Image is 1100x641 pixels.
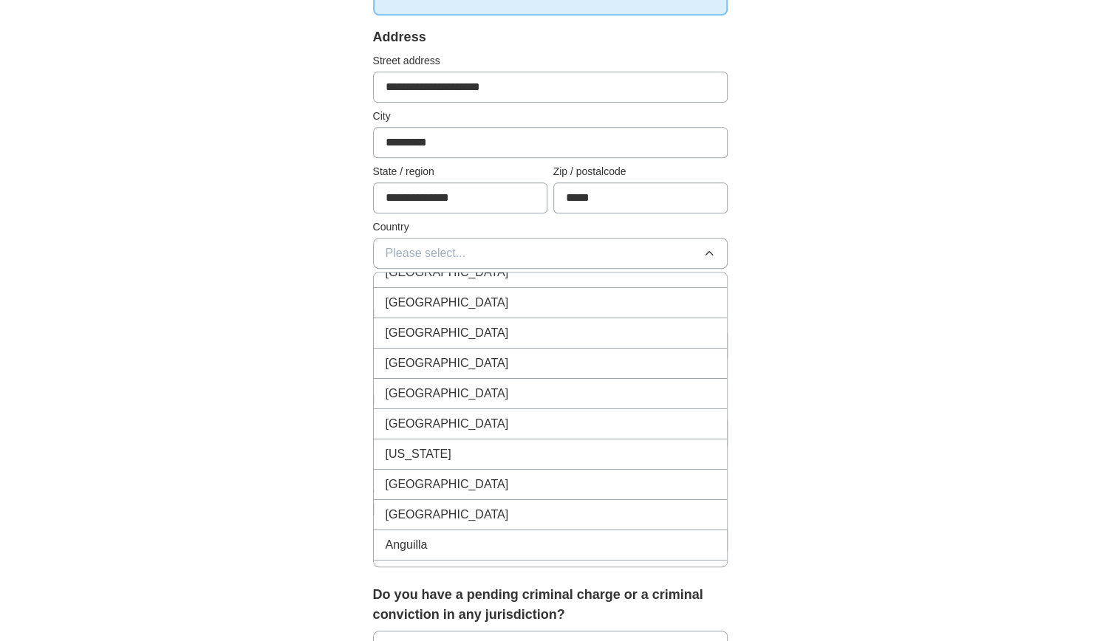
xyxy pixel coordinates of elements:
label: Street address [373,53,728,69]
label: Country [373,219,728,235]
span: [GEOGRAPHIC_DATA] [386,354,509,372]
span: [GEOGRAPHIC_DATA] [386,264,509,281]
span: [GEOGRAPHIC_DATA] [386,294,509,312]
span: Anguilla [386,536,428,554]
span: [GEOGRAPHIC_DATA] [386,476,509,493]
label: Do you have a pending criminal charge or a criminal conviction in any jurisdiction? [373,585,728,625]
div: Address [373,27,728,47]
span: [GEOGRAPHIC_DATA] [386,385,509,402]
label: Zip / postalcode [553,164,728,179]
label: State / region [373,164,547,179]
span: [US_STATE] [386,445,451,463]
span: [GEOGRAPHIC_DATA] [386,415,509,433]
span: [GEOGRAPHIC_DATA] [386,324,509,342]
button: Please select... [373,238,728,269]
label: City [373,109,728,124]
span: Please select... [386,244,466,262]
span: [GEOGRAPHIC_DATA] [386,506,509,524]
